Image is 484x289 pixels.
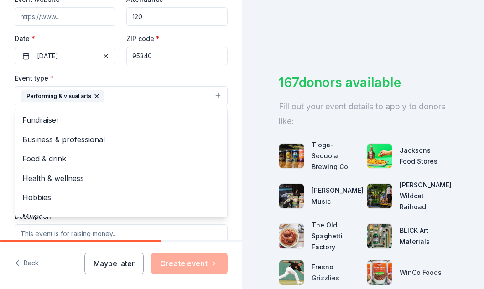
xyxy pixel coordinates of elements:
[22,191,220,203] span: Hobbies
[22,114,220,126] span: Fundraiser
[22,153,220,165] span: Food & drink
[22,211,220,222] span: Music
[21,90,104,102] div: Performing & visual arts
[15,86,228,106] button: Performing & visual arts
[22,172,220,184] span: Health & wellness
[22,134,220,145] span: Business & professional
[15,108,228,217] div: Performing & visual arts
